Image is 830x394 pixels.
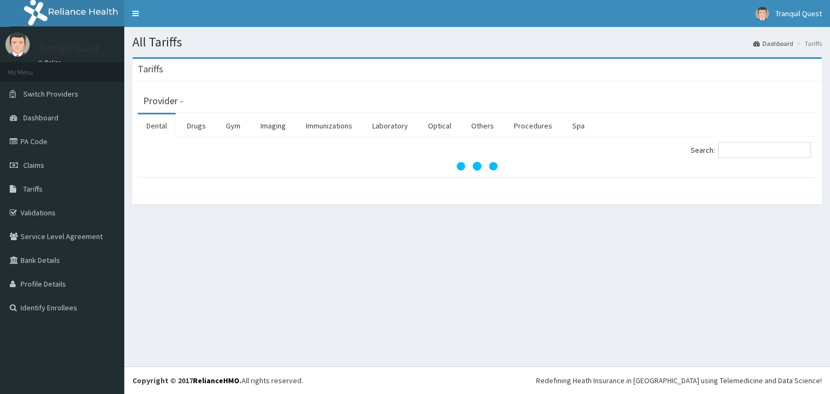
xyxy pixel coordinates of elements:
[132,376,242,385] strong: Copyright © 2017 .
[23,89,78,99] span: Switch Providers
[38,44,99,53] p: Tranquil Quest
[252,114,294,137] a: Imaging
[124,366,830,394] footer: All rights reserved.
[505,114,561,137] a: Procedures
[775,9,822,18] span: Tranquil Quest
[564,114,593,137] a: Spa
[132,35,822,49] h1: All Tariffs
[456,145,499,188] svg: audio-loading
[138,114,176,137] a: Dental
[718,142,811,158] input: Search:
[23,113,58,123] span: Dashboard
[38,59,64,66] a: Online
[419,114,460,137] a: Optical
[536,375,822,386] div: Redefining Heath Insurance in [GEOGRAPHIC_DATA] using Telemedicine and Data Science!
[138,64,163,74] h3: Tariffs
[297,114,361,137] a: Immunizations
[23,184,43,194] span: Tariffs
[755,7,769,21] img: User Image
[178,114,215,137] a: Drugs
[193,376,239,385] a: RelianceHMO
[23,160,44,170] span: Claims
[463,114,503,137] a: Others
[364,114,417,137] a: Laboratory
[217,114,249,137] a: Gym
[753,39,793,48] a: Dashboard
[691,142,811,158] label: Search:
[5,32,30,57] img: User Image
[143,96,183,106] h3: Provider -
[794,39,822,48] li: Tariffs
